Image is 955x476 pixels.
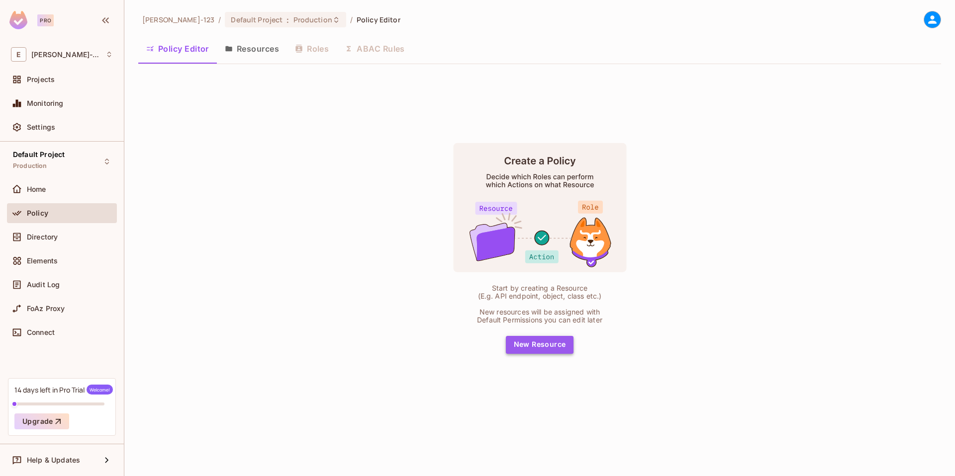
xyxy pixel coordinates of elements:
span: Default Project [231,15,283,24]
li: / [218,15,221,24]
span: Default Project [13,151,65,159]
button: Resources [217,36,287,61]
div: Start by creating a Resource (E.g. API endpoint, object, class etc.) [473,284,607,300]
div: Pro [37,14,54,26]
span: Welcome! [87,385,113,395]
span: Workspace: eli-123 [31,51,100,59]
span: : [286,16,289,24]
li: / [350,15,353,24]
button: Upgrade [14,413,69,429]
span: Connect [27,328,55,336]
div: New resources will be assigned with Default Permissions you can edit later [473,308,607,324]
span: Home [27,185,46,193]
span: Policy Editor [357,15,400,24]
span: Elements [27,257,58,265]
span: the active workspace [142,15,214,24]
span: Policy [27,209,48,217]
span: Directory [27,233,58,241]
span: Audit Log [27,281,60,289]
span: Monitoring [27,99,64,107]
button: New Resource [506,336,574,354]
button: Policy Editor [138,36,217,61]
span: E [11,47,26,62]
span: Projects [27,76,55,83]
span: Production [13,162,47,170]
span: Production [293,15,332,24]
img: SReyMgAAAABJRU5ErkJggg== [9,11,27,29]
span: Settings [27,123,55,131]
div: 14 days left in Pro Trial [14,385,113,395]
span: FoAz Proxy [27,305,65,313]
